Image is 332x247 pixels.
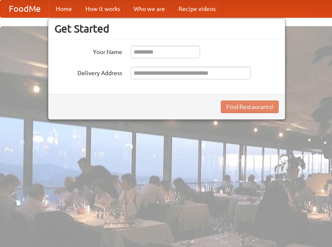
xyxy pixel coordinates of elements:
[221,100,279,113] button: Find Restaurants!
[55,67,122,77] label: Delivery Address
[0,0,49,17] a: FoodMe
[55,46,122,56] label: Your Name
[79,0,127,17] a: How it works
[127,0,172,17] a: Who we are
[55,22,279,35] h3: Get Started
[172,0,222,17] a: Recipe videos
[49,0,79,17] a: Home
